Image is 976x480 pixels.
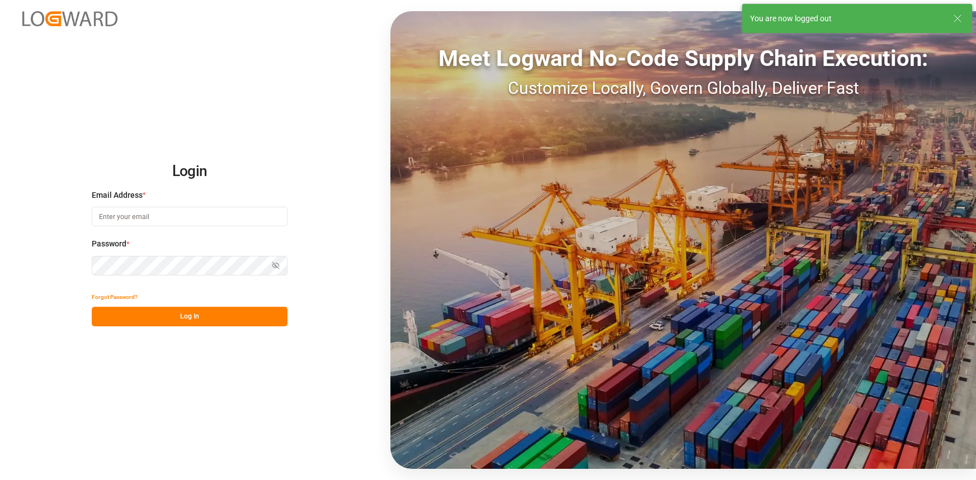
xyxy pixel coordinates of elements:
[22,11,117,26] img: Logward_new_orange.png
[92,287,138,307] button: Forgot Password?
[92,307,287,326] button: Log In
[92,189,143,201] span: Email Address
[750,13,942,25] div: You are now logged out
[390,42,976,75] div: Meet Logward No-Code Supply Chain Execution:
[390,75,976,101] div: Customize Locally, Govern Globally, Deliver Fast
[92,238,126,250] span: Password
[92,154,287,189] h2: Login
[92,207,287,226] input: Enter your email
